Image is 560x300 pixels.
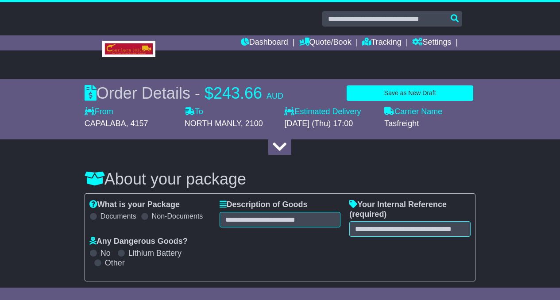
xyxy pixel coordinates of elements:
[85,119,126,128] span: CAPALABA
[205,84,213,102] span: $
[89,200,180,210] label: What is your Package
[349,200,471,219] label: Your Internal Reference (required)
[213,84,262,102] span: 243.66
[152,212,203,220] label: Non-Documents
[105,258,125,268] label: Other
[362,35,401,50] a: Tracking
[85,84,283,103] div: Order Details -
[185,107,203,117] label: To
[384,119,475,129] div: Tasfreight
[384,107,442,117] label: Carrier Name
[185,119,241,128] span: NORTH MANLY
[85,170,475,188] h3: About your package
[284,107,375,117] label: Estimated Delivery
[126,119,148,128] span: , 4157
[89,237,188,246] label: Any Dangerous Goods?
[128,249,182,258] label: Lithium Battery
[266,92,283,100] span: AUD
[241,119,263,128] span: , 2100
[100,212,136,220] label: Documents
[284,119,375,129] div: [DATE] (Thu) 17:00
[85,107,113,117] label: From
[220,200,308,210] label: Description of Goods
[347,85,473,101] button: Save as New Draft
[241,35,288,50] a: Dashboard
[412,35,451,50] a: Settings
[100,249,111,258] label: No
[299,35,351,50] a: Quote/Book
